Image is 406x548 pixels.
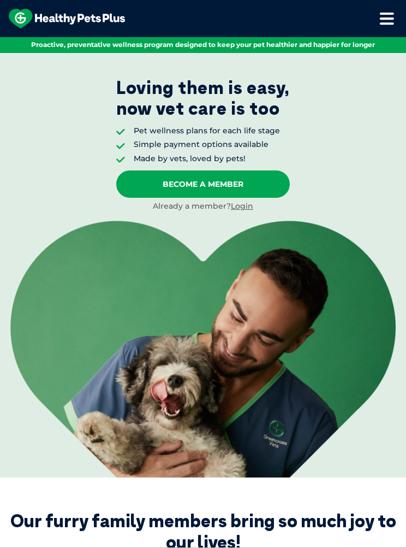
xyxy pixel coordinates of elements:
[134,139,280,150] li: Simple payment options available
[116,170,290,198] a: Become A Member
[9,9,125,28] img: hpp-logo
[231,201,253,211] a: Login
[116,201,290,212] div: Already a member?
[116,77,290,119] p: Loving them is easy, now vet care is too
[10,221,396,478] img: <p>Loving them is easy, <br /> now vet care is too</p>
[134,126,280,137] li: Pet wellness plans for each life stage
[31,40,375,49] span: Proactive, preventative wellness program designed to keep your pet healthier and happier for longer
[134,154,280,164] li: Made by vets, loved by pets!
